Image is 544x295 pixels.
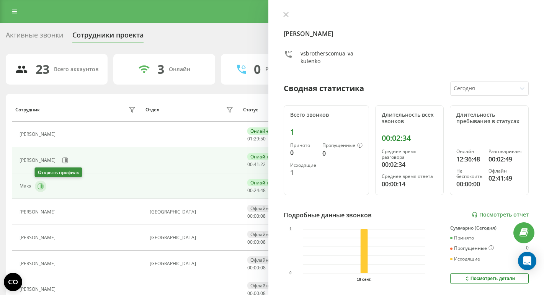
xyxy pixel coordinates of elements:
div: Разговаривает [488,149,522,154]
span: 48 [260,187,266,194]
span: 08 [260,213,266,219]
div: [PERSON_NAME] [20,287,57,292]
div: [GEOGRAPHIC_DATA] [150,261,235,266]
div: 23 [36,62,49,77]
div: Статус [243,107,258,112]
div: Онлайн [247,153,271,160]
div: : : [247,162,266,167]
div: 0 [254,62,261,77]
div: Офлайн [247,282,272,289]
div: [PERSON_NAME] [20,235,57,240]
div: 02:41:49 [488,174,522,183]
div: Пропущенные [322,143,363,149]
div: 1 [290,168,316,177]
div: Исходящие [450,256,480,262]
div: Open Intercom Messenger [518,252,536,270]
div: 00:00:00 [456,179,482,189]
div: Не беспокоить [456,168,482,179]
div: Длительность всех звонков [382,112,437,125]
div: Принято [450,235,474,241]
text: 1 [289,227,292,231]
div: 00:00:14 [382,179,437,189]
span: 00 [254,239,259,245]
div: vsbrotherscomua_vakulenko [301,50,355,65]
span: 00 [247,161,253,168]
div: Онлайн [247,179,271,186]
div: Открыть профиль [35,168,82,177]
div: Онлайн [169,66,190,73]
button: Open CMP widget [4,273,22,291]
span: 00 [247,264,253,271]
text: 0 [289,271,292,275]
div: Пропущенные [450,245,494,251]
div: Среднее время ответа [382,174,437,179]
span: 24 [254,187,259,194]
span: 41 [254,161,259,168]
div: Сводная статистика [284,83,364,94]
div: [GEOGRAPHIC_DATA] [150,235,235,240]
div: Активные звонки [6,31,63,43]
div: Maks [20,183,33,189]
div: : : [247,214,266,219]
span: 00 [254,264,259,271]
div: Сотрудники проекта [72,31,144,43]
div: Длительность пребывания в статусах [456,112,522,125]
div: [PERSON_NAME] [20,261,57,266]
div: Офлайн [247,205,272,212]
div: 0 [526,245,529,251]
div: Отдел [145,107,159,112]
div: Посмотреть детали [464,275,515,282]
div: Среднее время разговора [382,149,437,160]
div: Всего аккаунтов [54,66,98,73]
div: [GEOGRAPHIC_DATA] [150,209,235,215]
span: 08 [260,264,266,271]
a: Посмотреть отчет [472,212,529,218]
div: : : [247,240,266,245]
div: 1 [290,127,363,137]
div: Офлайн [247,256,272,264]
div: 00:02:34 [382,134,437,143]
div: Сотрудник [15,107,40,112]
button: Посмотреть детали [450,273,529,284]
span: 01 [247,135,253,142]
span: 00 [247,187,253,194]
div: Офлайн [488,168,522,174]
div: [PERSON_NAME] [20,132,57,137]
div: 0 [322,149,363,158]
div: 00:02:49 [488,155,522,164]
div: : : [247,136,266,142]
div: Исходящие [290,163,316,168]
span: 00 [247,213,253,219]
div: : : [247,265,266,271]
div: [PERSON_NAME] [20,158,57,163]
h4: [PERSON_NAME] [284,29,529,38]
div: Всего звонков [290,112,363,118]
div: Онлайн [247,127,271,135]
div: Суммарно (Сегодня) [450,225,529,231]
div: Разговаривают [265,66,307,73]
span: 29 [254,135,259,142]
div: Принято [290,143,316,148]
div: 12:36:48 [456,155,482,164]
div: 0 [290,148,316,157]
div: 00:02:34 [382,160,437,169]
span: 50 [260,135,266,142]
div: Офлайн [247,231,272,238]
div: : : [247,188,266,193]
span: 22 [260,161,266,168]
div: 3 [157,62,164,77]
div: Подробные данные звонков [284,210,372,220]
div: [PERSON_NAME] [20,209,57,215]
text: 19 сент. [357,277,371,282]
span: 08 [260,239,266,245]
span: 00 [247,239,253,245]
span: 00 [254,213,259,219]
div: Онлайн [456,149,482,154]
